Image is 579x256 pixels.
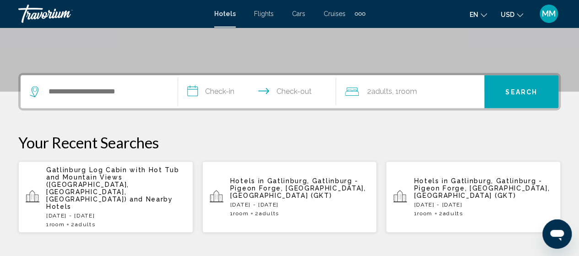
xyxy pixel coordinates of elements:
span: Room [417,210,433,217]
span: Adults [371,87,392,96]
span: , 1 [392,85,417,98]
span: and Nearby Hotels [46,196,173,210]
span: Room [399,87,417,96]
span: 2 [255,210,279,217]
button: Change currency [501,8,523,21]
p: Your Recent Searches [18,133,561,152]
a: Flights [254,10,274,17]
button: Search [484,75,558,108]
div: Search widget [21,75,558,108]
a: Hotels [214,10,236,17]
p: [DATE] - [DATE] [414,202,553,208]
button: Travelers: 2 adults, 0 children [336,75,484,108]
p: [DATE] - [DATE] [230,202,370,208]
span: Adults [75,221,95,228]
span: en [470,11,478,18]
button: Change language [470,8,487,21]
span: MM [542,9,556,18]
span: Room [49,221,65,228]
span: Hotels in [230,177,265,185]
button: Hotels in Gatlinburg, Gatlinburg - Pigeon Forge, [GEOGRAPHIC_DATA], [GEOGRAPHIC_DATA] (GKT)[DATE]... [202,161,377,233]
span: Adults [259,210,279,217]
a: Cruises [324,10,346,17]
button: Extra navigation items [355,6,365,21]
button: Hotels in Gatlinburg, Gatlinburg - Pigeon Forge, [GEOGRAPHIC_DATA], [GEOGRAPHIC_DATA] (GKT)[DATE]... [386,161,561,233]
span: Gatlinburg, Gatlinburg - Pigeon Forge, [GEOGRAPHIC_DATA], [GEOGRAPHIC_DATA] (GKT) [230,177,366,199]
span: Hotels in [414,177,448,185]
span: Adults [443,210,463,217]
button: Gatlinburg Log Cabin with Hot Tub and Mountain Views ([GEOGRAPHIC_DATA], [GEOGRAPHIC_DATA], [GEOG... [18,161,193,233]
span: 1 [46,221,65,228]
span: Gatlinburg Log Cabin with Hot Tub and Mountain Views ([GEOGRAPHIC_DATA], [GEOGRAPHIC_DATA], [GEOG... [46,166,179,203]
span: 2 [71,221,95,228]
a: Cars [292,10,305,17]
a: Travorium [18,5,205,23]
span: 1 [230,210,249,217]
span: 2 [439,210,463,217]
button: Check in and out dates [178,75,335,108]
span: USD [501,11,514,18]
p: [DATE] - [DATE] [46,212,186,219]
iframe: Button to launch messaging window [542,219,572,249]
span: Room [233,210,249,217]
button: User Menu [537,4,561,23]
span: 1 [414,210,432,217]
span: Gatlinburg, Gatlinburg - Pigeon Forge, [GEOGRAPHIC_DATA], [GEOGRAPHIC_DATA] (GKT) [414,177,550,199]
span: Search [505,88,537,96]
span: 2 [367,85,392,98]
